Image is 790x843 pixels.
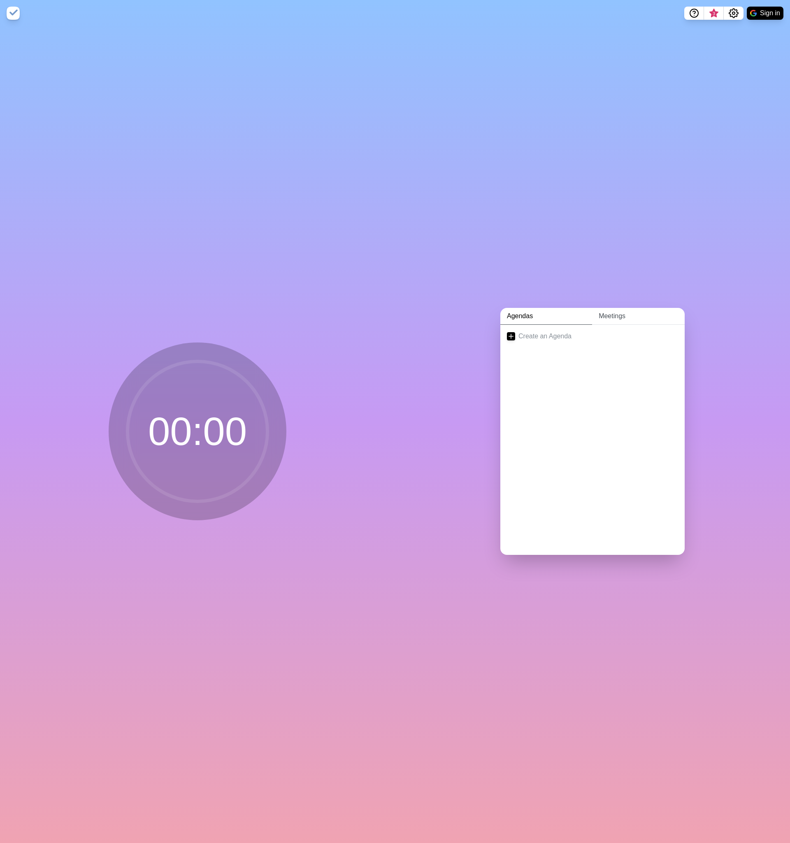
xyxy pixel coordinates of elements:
[592,308,685,325] a: Meetings
[711,10,717,17] span: 3
[500,325,685,348] a: Create an Agenda
[500,308,592,325] a: Agendas
[684,7,704,20] button: Help
[7,7,20,20] img: timeblocks logo
[750,10,757,16] img: google logo
[724,7,744,20] button: Settings
[747,7,783,20] button: Sign in
[704,7,724,20] button: What’s new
